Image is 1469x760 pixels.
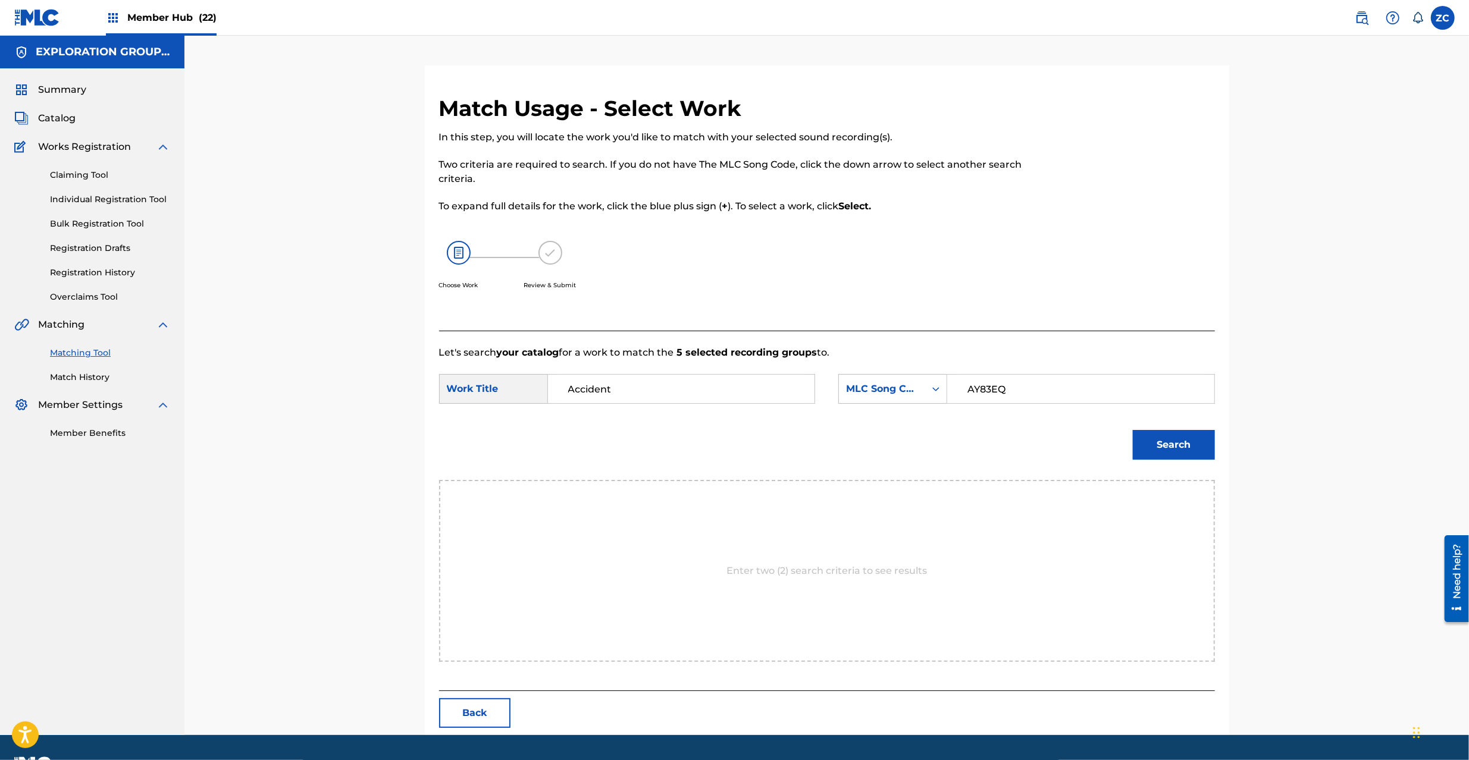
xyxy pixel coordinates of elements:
[127,11,217,24] span: Member Hub
[1413,715,1420,750] div: Drag
[1355,11,1369,25] img: search
[14,45,29,59] img: Accounts
[38,83,86,97] span: Summary
[50,371,170,384] a: Match History
[14,9,60,26] img: MLC Logo
[50,193,170,206] a: Individual Registration Tool
[674,347,817,358] strong: 5 selected recording groups
[14,83,29,97] img: Summary
[156,318,170,332] img: expand
[846,382,918,396] div: MLC Song Code
[1386,11,1400,25] img: help
[1412,12,1424,24] div: Notifications
[14,140,30,154] img: Works Registration
[50,218,170,230] a: Bulk Registration Tool
[439,199,1036,213] p: To expand full details for the work, click the blue plus sign ( ). To select a work, click
[50,347,170,359] a: Matching Tool
[199,12,217,23] span: (22)
[439,698,510,728] button: Back
[50,266,170,279] a: Registration History
[439,360,1215,480] form: Search Form
[50,242,170,255] a: Registration Drafts
[38,111,76,125] span: Catalog
[38,398,123,412] span: Member Settings
[106,11,120,25] img: Top Rightsholders
[1350,6,1374,30] a: Public Search
[156,398,170,412] img: expand
[1410,703,1469,760] iframe: Chat Widget
[50,427,170,439] a: Member Benefits
[447,241,471,265] img: 26af456c4569493f7445.svg
[1436,531,1469,627] iframe: Resource Center
[14,111,76,125] a: CatalogCatalog
[839,200,872,212] strong: Select.
[14,318,29,332] img: Matching
[497,347,559,358] strong: your catalog
[439,281,478,290] p: Choose Work
[439,346,1215,360] p: Let's search for a work to match the to.
[524,281,577,290] p: Review & Submit
[439,158,1036,186] p: Two criteria are required to search. If you do not have The MLC Song Code, click the down arrow t...
[36,45,170,59] h5: EXPLORATION GROUP LLC
[38,318,84,332] span: Matching
[1133,430,1215,460] button: Search
[38,140,131,154] span: Works Registration
[439,95,748,122] h2: Match Usage - Select Work
[439,130,1036,145] p: In this step, you will locate the work you'd like to match with your selected sound recording(s).
[14,83,86,97] a: SummarySummary
[156,140,170,154] img: expand
[1381,6,1405,30] div: Help
[14,111,29,125] img: Catalog
[726,564,927,578] p: Enter two (2) search criteria to see results
[538,241,562,265] img: 173f8e8b57e69610e344.svg
[50,169,170,181] a: Claiming Tool
[722,200,728,212] strong: +
[14,398,29,412] img: Member Settings
[50,291,170,303] a: Overclaims Tool
[1431,6,1455,30] div: User Menu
